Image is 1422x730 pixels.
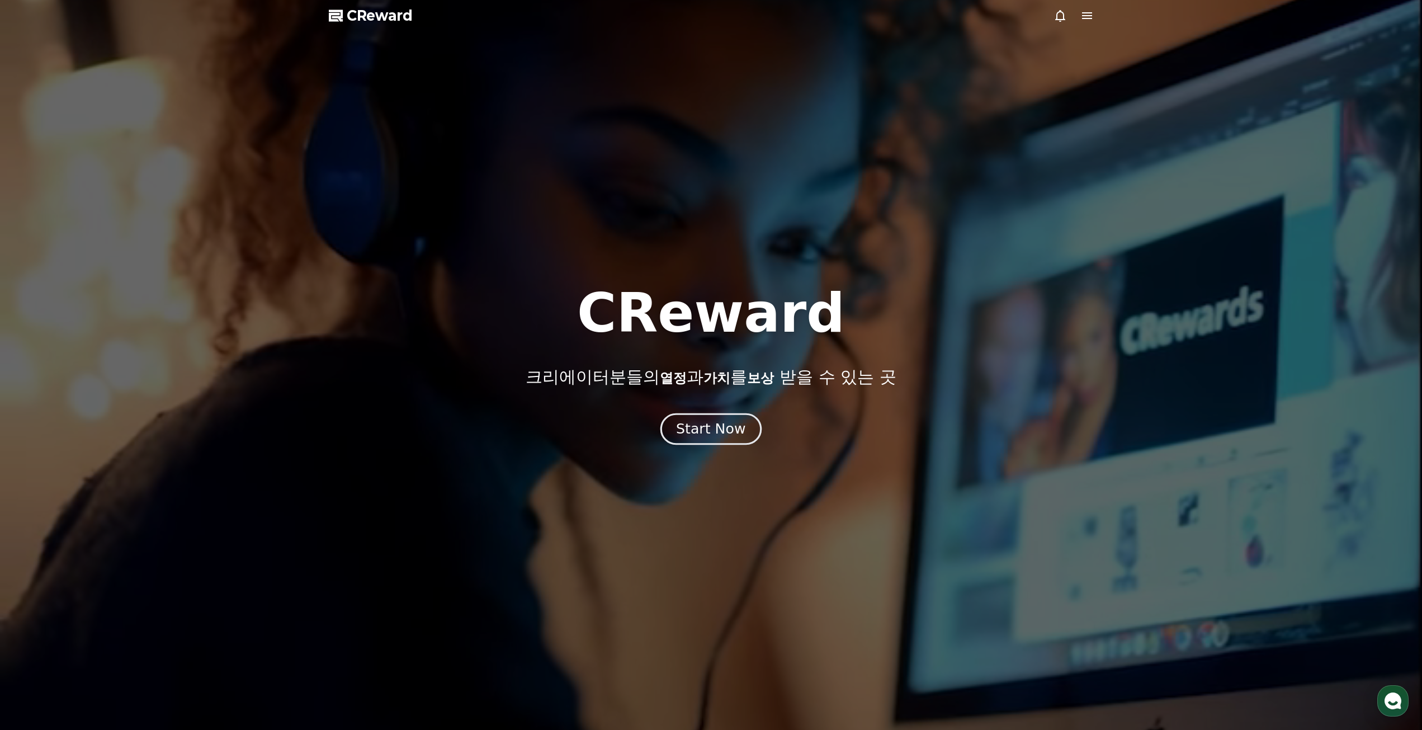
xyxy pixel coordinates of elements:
a: Start Now [663,425,759,436]
h1: CReward [577,286,845,340]
span: 열정 [660,370,687,386]
span: 가치 [703,370,730,386]
span: CReward [347,7,413,25]
span: 보상 [747,370,774,386]
a: 홈 [3,355,74,383]
span: 대화 [102,372,116,381]
div: Start Now [676,420,745,439]
a: CReward [329,7,413,25]
button: Start Now [660,413,762,445]
a: 대화 [74,355,144,383]
a: 설정 [144,355,215,383]
span: 홈 [35,371,42,380]
p: 크리에이터분들의 과 를 받을 수 있는 곳 [526,367,896,387]
span: 설정 [173,371,186,380]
